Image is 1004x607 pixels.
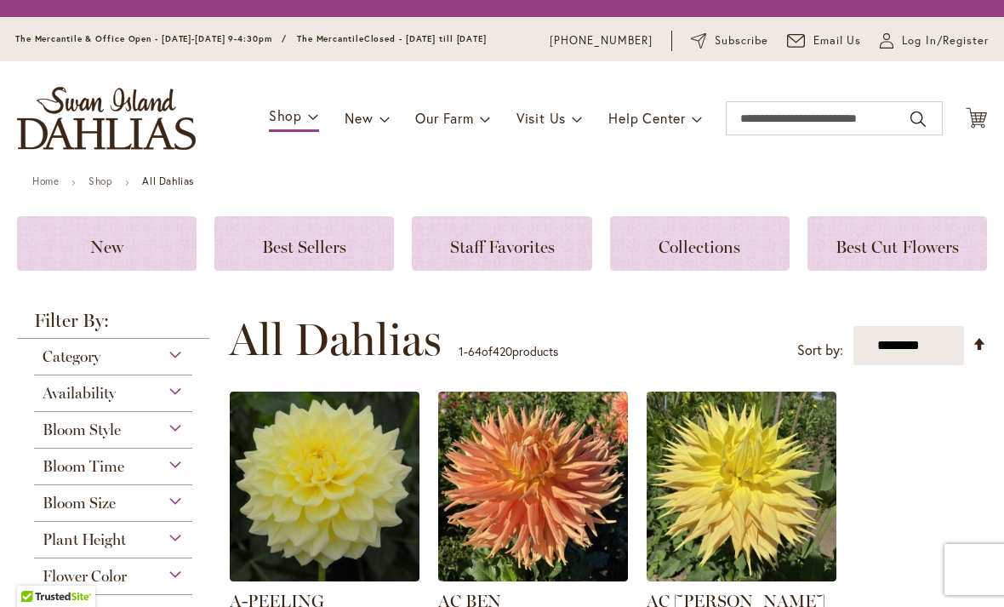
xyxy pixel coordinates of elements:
[43,347,100,366] span: Category
[214,216,394,271] a: Best Sellers
[647,392,836,581] img: AC Jeri
[797,335,843,366] label: Sort by:
[610,216,790,271] a: Collections
[43,530,126,549] span: Plant Height
[438,569,628,585] a: AC BEN
[13,547,60,594] iframe: Launch Accessibility Center
[807,216,987,271] a: Best Cut Flowers
[43,567,127,586] span: Flower Color
[262,237,346,257] span: Best Sellers
[142,175,194,187] strong: All Dahlias
[43,457,124,476] span: Bloom Time
[659,237,740,257] span: Collections
[459,343,464,359] span: 1
[345,109,373,127] span: New
[550,32,653,49] a: [PHONE_NUMBER]
[43,421,121,439] span: Bloom Style
[17,216,197,271] a: New
[364,33,487,44] span: Closed - [DATE] till [DATE]
[17,87,196,150] a: store logo
[230,392,419,581] img: A-Peeling
[787,32,862,49] a: Email Us
[269,106,302,124] span: Shop
[647,569,836,585] a: AC Jeri
[90,237,123,257] span: New
[902,32,989,49] span: Log In/Register
[836,237,959,257] span: Best Cut Flowers
[32,175,59,187] a: Home
[910,106,926,133] button: Search
[493,343,512,359] span: 420
[412,216,591,271] a: Staff Favorites
[691,32,768,49] a: Subscribe
[468,343,482,359] span: 64
[438,392,628,581] img: AC BEN
[608,109,686,127] span: Help Center
[15,33,364,44] span: The Mercantile & Office Open - [DATE]-[DATE] 9-4:30pm / The Mercantile
[715,32,768,49] span: Subscribe
[88,175,112,187] a: Shop
[415,109,473,127] span: Our Farm
[516,109,566,127] span: Visit Us
[17,312,209,339] strong: Filter By:
[229,314,442,365] span: All Dahlias
[230,569,419,585] a: A-Peeling
[880,32,989,49] a: Log In/Register
[450,237,555,257] span: Staff Favorites
[43,384,116,403] span: Availability
[43,494,116,513] span: Bloom Size
[813,32,862,49] span: Email Us
[459,338,558,365] p: - of products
